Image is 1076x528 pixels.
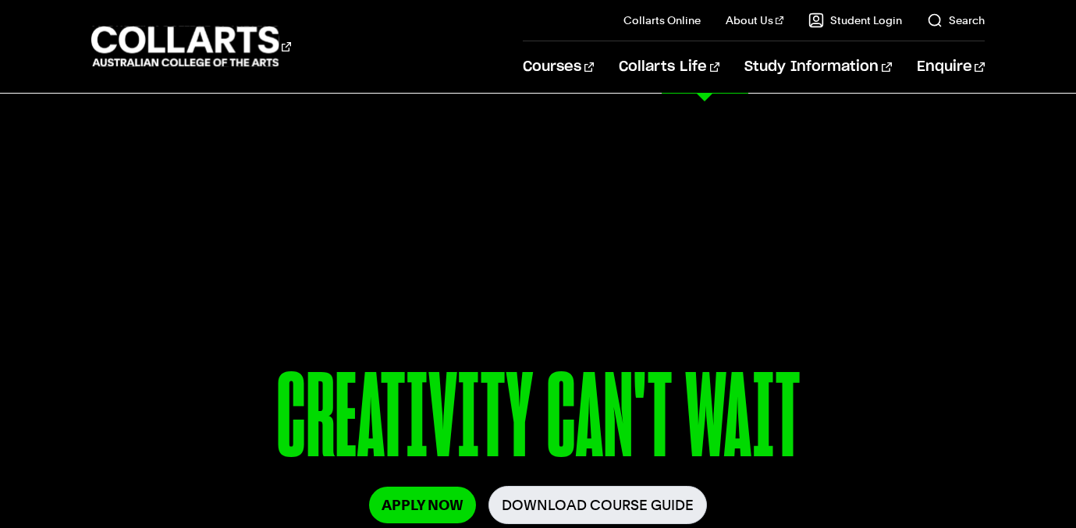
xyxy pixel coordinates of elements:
a: Student Login [808,12,902,28]
a: Search [927,12,985,28]
a: Apply Now [369,487,476,523]
a: Courses [523,41,594,93]
a: Collarts Life [619,41,719,93]
a: About Us [726,12,783,28]
a: Download Course Guide [488,486,707,524]
a: Study Information [744,41,891,93]
p: CREATIVITY CAN'T WAIT [91,357,985,486]
div: Go to homepage [91,24,291,69]
a: Collarts Online [623,12,701,28]
a: Enquire [917,41,985,93]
